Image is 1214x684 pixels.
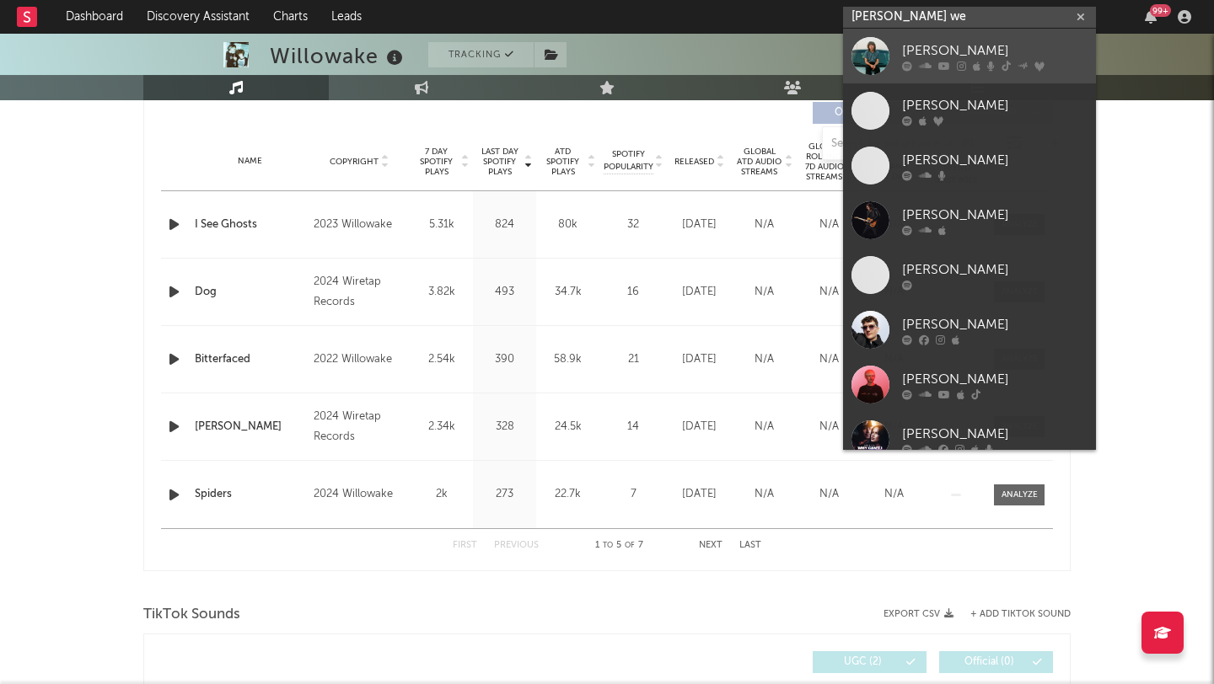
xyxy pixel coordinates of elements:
[671,351,728,368] div: [DATE]
[540,486,595,503] div: 22.7k
[604,486,663,503] div: 7
[671,419,728,436] div: [DATE]
[143,605,240,625] span: TikTok Sounds
[801,142,847,182] span: Global Rolling 7D Audio Streams
[477,419,532,436] div: 328
[824,657,901,667] span: UGC ( 2 )
[671,216,728,233] div: [DATE]
[195,155,305,168] div: Name
[843,412,1096,467] a: [PERSON_NAME]
[843,193,1096,248] a: [PERSON_NAME]
[843,138,1096,193] a: [PERSON_NAME]
[603,542,613,549] span: to
[195,486,305,503] a: Spiders
[902,150,1088,170] div: [PERSON_NAME]
[801,486,857,503] div: N/A
[736,147,782,177] span: Global ATD Audio Streams
[813,651,927,673] button: UGC(2)
[824,108,901,118] span: Originals ( 7 )
[314,484,406,505] div: 2024 Willowake
[813,102,927,124] button: Originals(7)
[843,357,1096,412] a: [PERSON_NAME]
[736,216,792,233] div: N/A
[884,609,953,619] button: Export CSV
[477,216,532,233] div: 824
[801,351,857,368] div: N/A
[801,284,857,301] div: N/A
[540,284,595,301] div: 34.7k
[671,486,728,503] div: [DATE]
[1150,4,1171,17] div: 99 +
[902,95,1088,115] div: [PERSON_NAME]
[414,147,459,177] span: 7 Day Spotify Plays
[314,350,406,370] div: 2022 Willowake
[314,215,406,235] div: 2023 Willowake
[736,419,792,436] div: N/A
[195,216,305,233] a: I See Ghosts
[477,147,522,177] span: Last Day Spotify Plays
[970,610,1071,619] button: + Add TikTok Sound
[604,419,663,436] div: 14
[843,83,1096,138] a: [PERSON_NAME]
[330,157,379,167] span: Copyright
[736,351,792,368] div: N/A
[414,284,469,301] div: 3.82k
[414,216,469,233] div: 5.31k
[801,216,857,233] div: N/A
[414,419,469,436] div: 2.34k
[1145,10,1157,24] button: 99+
[453,541,477,550] button: First
[195,419,305,436] a: [PERSON_NAME]
[540,419,595,436] div: 24.5k
[902,205,1088,225] div: [PERSON_NAME]
[195,351,305,368] a: Bitterfaced
[902,314,1088,334] div: [PERSON_NAME]
[801,419,857,436] div: N/A
[604,216,663,233] div: 32
[477,284,532,301] div: 493
[674,157,714,167] span: Released
[428,42,534,67] button: Tracking
[866,486,922,503] div: N/A
[540,147,585,177] span: ATD Spotify Plays
[604,351,663,368] div: 21
[314,272,406,313] div: 2024 Wiretap Records
[739,541,761,550] button: Last
[314,407,406,447] div: 2024 Wiretap Records
[902,369,1088,389] div: [PERSON_NAME]
[736,486,792,503] div: N/A
[195,284,305,301] a: Dog
[699,541,722,550] button: Next
[604,148,653,174] span: Spotify Popularity
[843,29,1096,83] a: [PERSON_NAME]
[540,351,595,368] div: 58.9k
[477,486,532,503] div: 273
[414,351,469,368] div: 2.54k
[477,351,532,368] div: 390
[270,42,407,70] div: Willowake
[625,542,635,549] span: of
[939,651,1053,673] button: Official(0)
[823,137,1001,151] input: Search by song name or URL
[604,284,663,301] div: 16
[540,216,595,233] div: 80k
[671,284,728,301] div: [DATE]
[902,40,1088,61] div: [PERSON_NAME]
[902,259,1088,280] div: [PERSON_NAME]
[843,248,1096,302] a: [PERSON_NAME]
[736,284,792,301] div: N/A
[494,541,539,550] button: Previous
[414,486,469,503] div: 2k
[902,424,1088,444] div: [PERSON_NAME]
[950,657,1028,667] span: Official ( 0 )
[572,536,665,556] div: 1 5 7
[843,7,1096,28] input: Search for artists
[953,610,1071,619] button: + Add TikTok Sound
[843,302,1096,357] a: [PERSON_NAME]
